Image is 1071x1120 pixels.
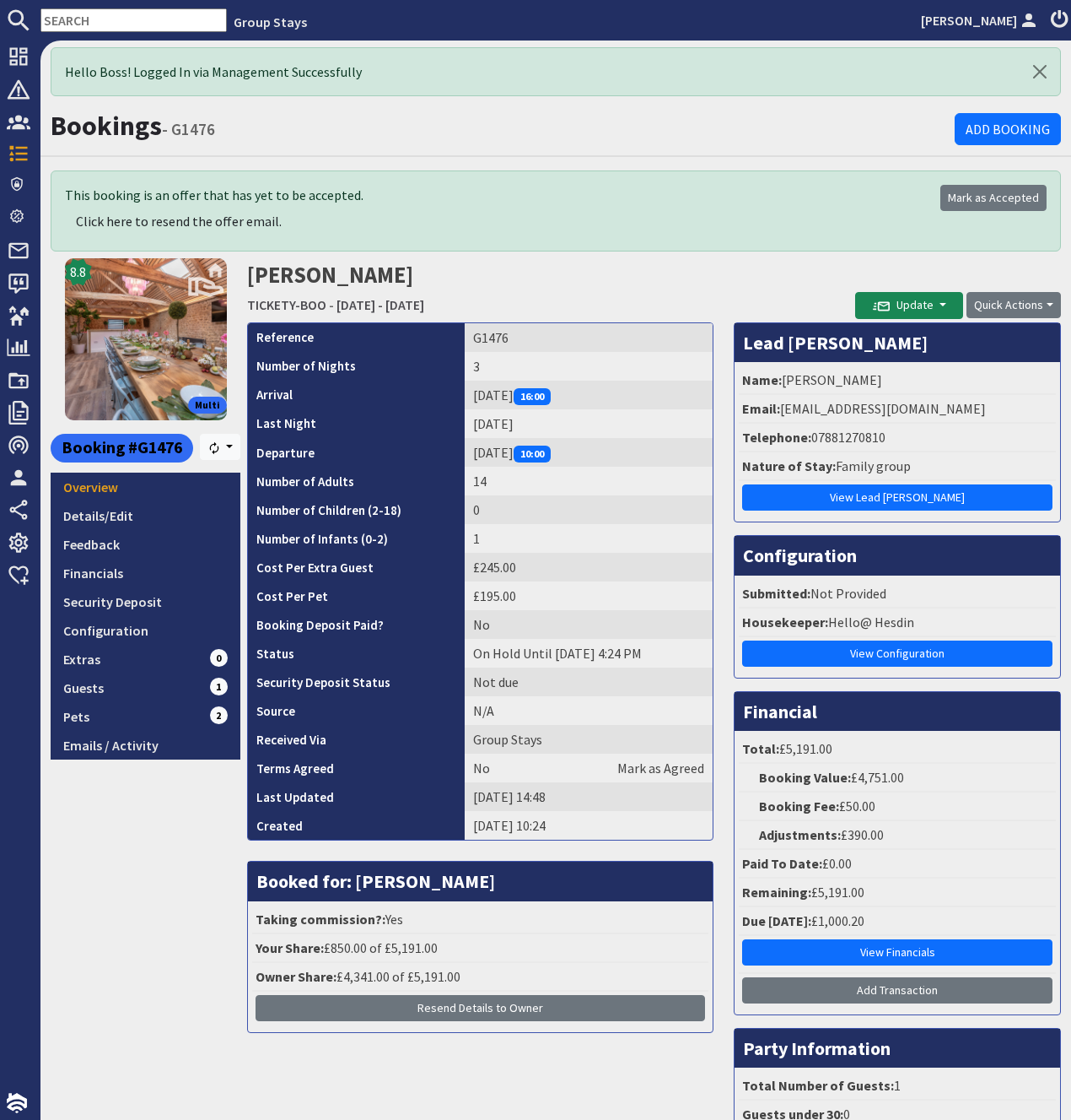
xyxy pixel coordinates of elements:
td: N/A [465,696,713,725]
button: Resend Details to Owner [256,995,705,1021]
strong: Booking Fee: [759,798,839,814]
li: [EMAIL_ADDRESS][DOMAIN_NAME] [739,395,1056,424]
a: Emails / Activity [51,731,240,760]
strong: Owner Share: [256,968,336,985]
li: £850.00 of £5,191.00 [252,934,708,963]
a: Add Transaction [742,977,1052,1004]
strong: Name: [742,371,782,388]
img: TICKETY-BOO's icon [65,258,227,420]
th: Number of Adults [248,467,465,495]
div: Hello Boss! Logged In via Management Successfully [51,47,1061,96]
span: - [329,296,334,313]
span: 16:00 [514,388,551,405]
td: 1 [465,524,713,553]
h3: Configuration [735,536,1060,575]
h3: Booked for: [PERSON_NAME] [248,862,713,901]
th: Number of Children (2-18) [248,495,465,524]
th: Number of Nights [248,352,465,381]
th: Created [248,811,465,840]
button: Update [855,292,963,319]
a: View Lead [PERSON_NAME] [742,484,1052,511]
div: Booking #G1476 [51,434,193,463]
button: Quick Actions [966,292,1061,318]
li: £390.00 [739,821,1056,850]
li: 07881270810 [739,424,1056,452]
th: Cost Per Extra Guest [248,553,465,582]
img: staytech_i_w-64f4e8e9ee0a9c174fd5317b4b171b261742d2d393467e5bdba4413f4f884c10.svg [7,1093,27,1113]
strong: Remaining: [742,884,811,901]
a: Overview [51,473,240,501]
span: 0 [210,649,229,666]
th: Received Via [248,725,465,754]
a: Mark as Accepted [940,185,1047,211]
td: [DATE] [465,438,713,467]
strong: Your Share: [256,939,324,956]
th: Reference [248,323,465,352]
a: Add Booking [955,113,1061,145]
th: Booking Deposit Paid? [248,610,465,639]
li: Family group [739,452,1056,481]
li: Not Provided [739,580,1056,609]
li: £1,000.20 [739,907,1056,936]
h3: Lead [PERSON_NAME] [735,323,1060,362]
a: [PERSON_NAME] [921,10,1041,30]
li: £5,191.00 [739,735,1056,764]
a: [DATE] - [DATE] [336,296,424,313]
a: TICKETY-BOO's icon8.8Multi [65,258,227,420]
li: £0.00 [739,850,1056,879]
a: Feedback [51,530,240,559]
li: Hello@ Hesdin [739,609,1056,637]
td: G1476 [465,323,713,352]
a: Details/Edit [51,501,240,530]
strong: Email: [742,400,780,417]
th: Departure [248,438,465,467]
td: No [465,610,713,639]
li: 1 [739,1072,1056,1101]
strong: Total: [742,740,779,757]
a: Financials [51,559,240,587]
span: Resend Details to Owner [417,1000,543,1015]
span: Multi [188,397,227,414]
strong: Housekeeper: [742,614,828,630]
td: [DATE] 10:24 [465,811,713,840]
a: Group Stays [234,14,307,30]
strong: Paid To Date: [742,855,822,872]
td: 3 [465,352,713,381]
td: No [465,754,713,782]
th: Number of Infants (0-2) [248,524,465,553]
small: - G1476 [162,119,215,139]
input: SEARCH [40,8,227,32]
li: Yes [252,906,708,934]
td: £245.00 [465,553,713,582]
td: Not due [465,668,713,696]
th: Last Night [248,409,465,438]
th: Security Deposit Status [248,668,465,696]
th: Terms Agreed [248,754,465,782]
th: Last Updated [248,782,465,811]
span: Click here to resend the offer email. [76,213,282,230]
th: Arrival [248,381,465,409]
a: Pets2 [51,702,240,731]
h3: Party Information [735,1029,1060,1068]
th: Cost Per Pet [248,582,465,610]
td: [DATE] [465,409,713,438]
a: Security Deposit [51,587,240,616]
h2: [PERSON_NAME] [247,258,855,318]
span: 10:00 [514,446,551,463]
strong: Taking commission?: [256,911,385,928]
a: View Configuration [742,641,1052,667]
strong: Booking Value: [759,769,851,786]
span: 2 [210,706,229,723]
strong: Total Number of Guests: [742,1077,894,1094]
td: 0 [465,495,713,524]
strong: Due [DATE]: [742,912,811,929]
a: Configuration [51,616,240,645]
a: Mark as Agreed [617,758,704,778]
td: [DATE] 14:48 [465,782,713,811]
li: [PERSON_NAME] [739,366,1056,395]
th: Status [248,639,465,668]
li: £5,191.00 [739,879,1056,907]
td: On Hold Until [DATE] 4:24 PM [465,639,713,668]
li: £4,751.00 [739,764,1056,793]
strong: Nature of Stay: [742,457,836,474]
